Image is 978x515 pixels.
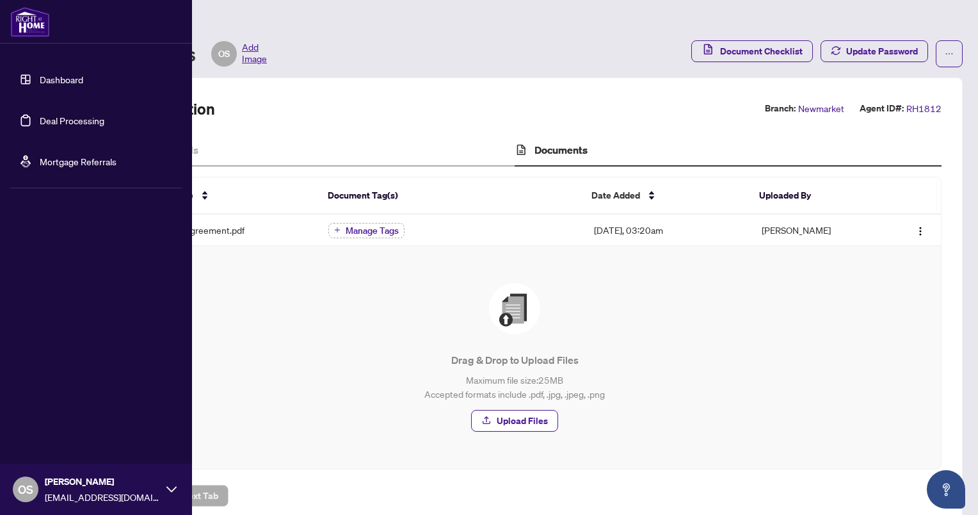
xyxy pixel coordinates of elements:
[749,177,881,215] th: Uploaded By
[846,41,918,61] span: Update Password
[45,490,160,504] span: [EMAIL_ADDRESS][DOMAIN_NAME]
[915,226,926,236] img: Logo
[910,220,931,240] button: Logo
[172,485,228,507] button: Next Tab
[591,188,640,202] span: Date Added
[242,41,267,67] span: Add Image
[765,101,796,116] label: Branch:
[798,101,844,116] span: Newmarket
[40,74,83,85] a: Dashboard
[471,410,558,432] button: Upload Files
[906,101,942,116] span: RH1812
[45,475,160,489] span: [PERSON_NAME]
[860,101,904,116] label: Agent ID#:
[18,480,33,498] span: OS
[114,352,915,368] p: Drag & Drop to Upload Files
[720,41,803,61] span: Document Checklist
[114,373,915,401] p: Maximum file size: 25 MB Accepted formats include .pdf, .jpg, .jpeg, .png
[584,215,752,246] td: [DATE], 03:20am
[497,411,548,431] span: Upload Files
[40,115,104,126] a: Deal Processing
[141,177,317,215] th: File Name
[346,226,399,235] span: Manage Tags
[691,40,813,62] button: Document Checklist
[821,40,928,62] button: Update Password
[10,6,50,37] img: logo
[489,283,540,334] img: File Upload
[581,177,748,215] th: Date Added
[152,223,245,237] span: Parking Agreement.pdf
[751,215,884,246] td: [PERSON_NAME]
[104,261,926,454] span: File UploadDrag & Drop to Upload FilesMaximum file size:25MBAccepted formats include .pdf, .jpg, ...
[927,470,965,509] button: Open asap
[317,177,582,215] th: Document Tag(s)
[945,49,954,58] span: ellipsis
[534,142,588,158] h4: Documents
[40,156,116,167] a: Mortgage Referrals
[334,227,341,233] span: plus
[218,47,230,61] span: OS
[328,223,405,238] button: Manage Tags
